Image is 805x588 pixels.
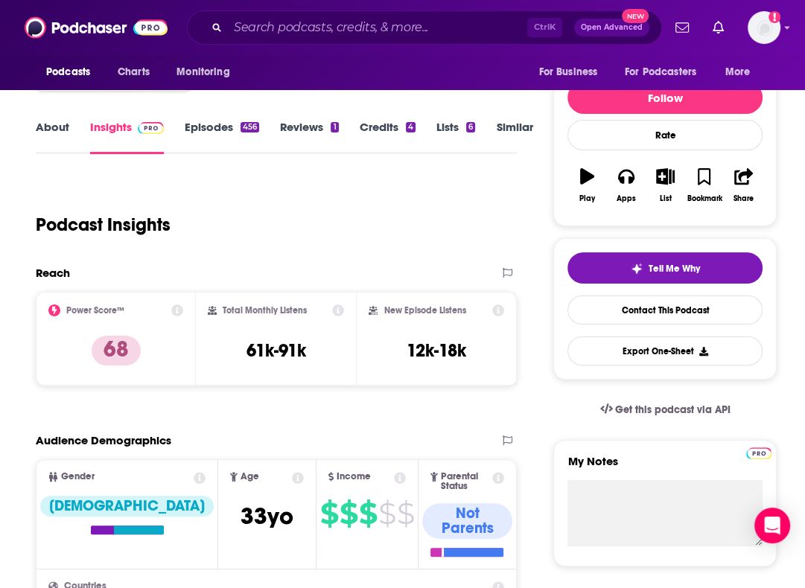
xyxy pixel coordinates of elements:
span: Gender [61,472,95,482]
button: Apps [607,159,646,212]
span: $ [359,502,377,525]
span: Monitoring [176,62,229,83]
h2: Reach [36,266,70,280]
div: Share [734,194,754,203]
span: Tell Me Why [649,263,700,275]
button: open menu [36,58,109,86]
span: 33 yo [241,502,293,531]
span: Ctrl K [527,18,562,37]
h2: Power Score™ [66,305,124,316]
span: $ [340,502,357,525]
a: Reviews1 [280,120,338,154]
div: Apps [617,194,636,203]
div: 4 [406,122,416,132]
a: Lists6 [436,120,475,154]
span: More [725,62,751,83]
button: open menu [715,58,769,86]
span: For Business [538,62,597,83]
button: open menu [166,58,249,86]
a: Contact This Podcast [567,295,763,325]
span: Open Advanced [581,24,643,31]
label: My Notes [567,454,763,480]
span: Logged in as gbrussel [748,11,780,44]
img: Podchaser Pro [138,122,164,134]
a: Charts [108,58,159,86]
span: Podcasts [46,62,90,83]
a: Pro website [746,445,772,459]
span: For Podcasters [625,62,696,83]
img: Podchaser - Follow, Share and Rate Podcasts [25,13,168,42]
button: Play [567,159,606,212]
span: Income [337,472,371,482]
div: Bookmark [687,194,722,203]
span: Parental Status [441,472,490,491]
div: 1 [331,122,338,132]
div: List [659,194,671,203]
div: [DEMOGRAPHIC_DATA] [40,496,214,517]
span: New [622,9,649,23]
div: Not Parents [422,503,512,539]
button: open menu [615,58,718,86]
h2: Total Monthly Listens [223,305,307,316]
svg: Add a profile image [769,11,780,23]
h1: Podcast Insights [36,214,171,236]
div: Rate [567,120,763,150]
div: 456 [241,122,259,132]
button: open menu [528,58,616,86]
a: Episodes456 [185,120,259,154]
input: Search podcasts, credits, & more... [228,16,527,39]
a: About [36,120,69,154]
a: Show notifications dropdown [669,15,695,40]
img: User Profile [748,11,780,44]
h3: 12k-18k [407,339,466,362]
span: $ [378,502,395,525]
a: Show notifications dropdown [707,15,730,40]
img: tell me why sparkle [631,263,643,275]
span: Get this podcast via API [615,403,731,416]
a: Credits4 [360,120,416,154]
button: tell me why sparkleTell Me Why [567,252,763,284]
span: Age [241,472,259,482]
a: Get this podcast via API [588,392,743,428]
button: Show profile menu [748,11,780,44]
div: Play [579,194,595,203]
div: Search podcasts, credits, & more... [187,10,662,45]
button: Share [724,159,763,212]
h3: 61k-91k [246,339,306,362]
span: $ [397,502,414,525]
span: Charts [118,62,150,83]
button: Follow [567,81,763,114]
div: Open Intercom Messenger [754,508,790,543]
a: InsightsPodchaser Pro [90,120,164,154]
span: $ [320,502,338,525]
h2: Audience Demographics [36,433,171,447]
div: 6 [466,122,475,132]
button: Open AdvancedNew [574,19,649,36]
a: Similar [496,120,532,154]
h2: New Episode Listens [384,305,465,316]
button: Bookmark [685,159,724,212]
img: Podchaser Pro [746,447,772,459]
button: List [646,159,684,212]
p: 68 [92,336,141,365]
button: Export One-Sheet [567,336,763,365]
